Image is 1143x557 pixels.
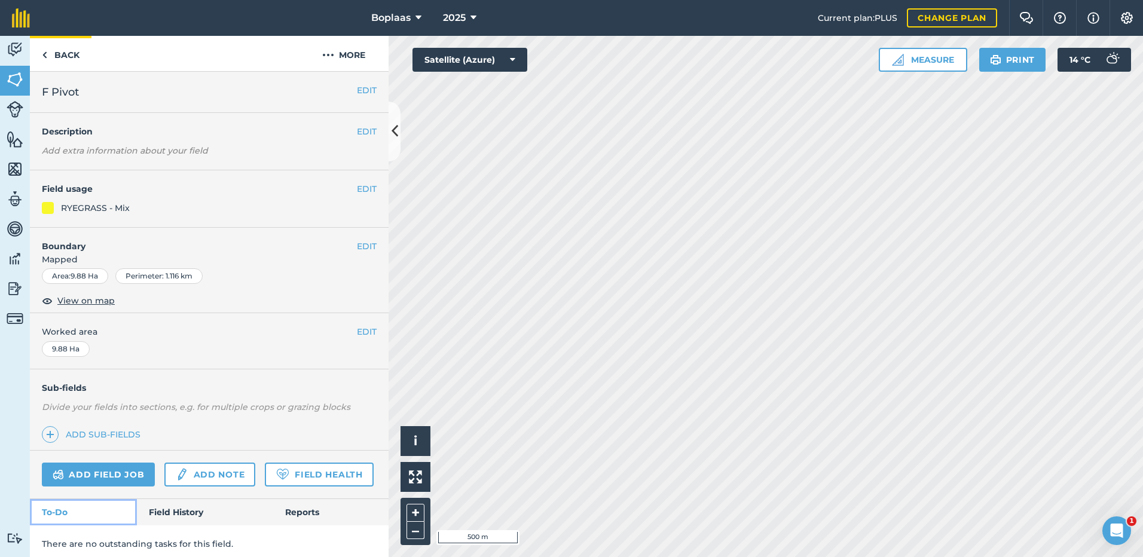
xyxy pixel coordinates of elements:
[357,240,377,253] button: EDIT
[357,125,377,138] button: EDIT
[7,532,23,544] img: svg+xml;base64,PD94bWwgdmVyc2lvbj0iMS4wIiBlbmNvZGluZz0idXRmLTgiPz4KPCEtLSBHZW5lcmF0b3I6IEFkb2JlIE...
[407,522,424,539] button: –
[265,463,373,486] a: Field Health
[818,11,897,25] span: Current plan : PLUS
[1100,48,1124,72] img: svg+xml;base64,PD94bWwgdmVyc2lvbj0iMS4wIiBlbmNvZGluZz0idXRmLTgiPz4KPCEtLSBHZW5lcmF0b3I6IEFkb2JlIE...
[907,8,997,27] a: Change plan
[1087,11,1099,25] img: svg+xml;base64,PHN2ZyB4bWxucz0iaHR0cDovL3d3dy53My5vcmcvMjAwMC9zdmciIHdpZHRoPSIxNyIgaGVpZ2h0PSIxNy...
[409,470,422,483] img: Four arrows, one pointing top left, one top right, one bottom right and the last bottom left
[42,48,47,62] img: svg+xml;base64,PHN2ZyB4bWxucz0iaHR0cDovL3d3dy53My5vcmcvMjAwMC9zdmciIHdpZHRoPSI5IiBoZWlnaHQ9IjI0Ii...
[443,11,466,25] span: 2025
[407,504,424,522] button: +
[42,293,115,308] button: View on map
[371,11,411,25] span: Boplaas
[322,48,334,62] img: svg+xml;base64,PHN2ZyB4bWxucz0iaHR0cDovL3d3dy53My5vcmcvMjAwMC9zdmciIHdpZHRoPSIyMCIgaGVpZ2h0PSIyNC...
[30,499,137,525] a: To-Do
[42,182,357,195] h4: Field usage
[42,463,155,486] a: Add field job
[414,433,417,448] span: i
[53,467,64,482] img: svg+xml;base64,PD94bWwgdmVyc2lvbj0iMS4wIiBlbmNvZGluZz0idXRmLTgiPz4KPCEtLSBHZW5lcmF0b3I6IEFkb2JlIE...
[7,310,23,327] img: svg+xml;base64,PD94bWwgdmVyc2lvbj0iMS4wIiBlbmNvZGluZz0idXRmLTgiPz4KPCEtLSBHZW5lcmF0b3I6IEFkb2JlIE...
[7,41,23,59] img: svg+xml;base64,PD94bWwgdmVyc2lvbj0iMS4wIiBlbmNvZGluZz0idXRmLTgiPz4KPCEtLSBHZW5lcmF0b3I6IEFkb2JlIE...
[42,84,79,100] span: F Pivot
[42,145,208,156] em: Add extra information about your field
[7,101,23,118] img: svg+xml;base64,PD94bWwgdmVyc2lvbj0iMS4wIiBlbmNvZGluZz0idXRmLTgiPz4KPCEtLSBHZW5lcmF0b3I6IEFkb2JlIE...
[42,537,377,550] p: There are no outstanding tasks for this field.
[30,381,389,394] h4: Sub-fields
[357,182,377,195] button: EDIT
[42,293,53,308] img: svg+xml;base64,PHN2ZyB4bWxucz0iaHR0cDovL3d3dy53My5vcmcvMjAwMC9zdmciIHdpZHRoPSIxOCIgaGVpZ2h0PSIyNC...
[7,280,23,298] img: svg+xml;base64,PD94bWwgdmVyc2lvbj0iMS4wIiBlbmNvZGluZz0idXRmLTgiPz4KPCEtLSBHZW5lcmF0b3I6IEFkb2JlIE...
[57,294,115,307] span: View on map
[299,36,389,71] button: More
[357,84,377,97] button: EDIT
[42,268,108,284] div: Area : 9.88 Ha
[115,268,203,284] div: Perimeter : 1.116 km
[7,71,23,88] img: svg+xml;base64,PHN2ZyB4bWxucz0iaHR0cDovL3d3dy53My5vcmcvMjAwMC9zdmciIHdpZHRoPSI1NiIgaGVpZ2h0PSI2MC...
[42,325,377,338] span: Worked area
[7,220,23,238] img: svg+xml;base64,PD94bWwgdmVyc2lvbj0iMS4wIiBlbmNvZGluZz0idXRmLTgiPz4KPCEtLSBHZW5lcmF0b3I6IEFkb2JlIE...
[1120,12,1134,24] img: A cog icon
[30,253,389,266] span: Mapped
[175,467,188,482] img: svg+xml;base64,PD94bWwgdmVyc2lvbj0iMS4wIiBlbmNvZGluZz0idXRmLTgiPz4KPCEtLSBHZW5lcmF0b3I6IEFkb2JlIE...
[273,499,389,525] a: Reports
[892,54,904,66] img: Ruler icon
[42,426,145,443] a: Add sub-fields
[1102,516,1131,545] iframe: Intercom live chat
[164,463,255,486] a: Add note
[879,48,967,72] button: Measure
[42,125,377,138] h4: Description
[401,426,430,456] button: i
[979,48,1046,72] button: Print
[7,250,23,268] img: svg+xml;base64,PD94bWwgdmVyc2lvbj0iMS4wIiBlbmNvZGluZz0idXRmLTgiPz4KPCEtLSBHZW5lcmF0b3I6IEFkb2JlIE...
[1053,12,1067,24] img: A question mark icon
[1058,48,1131,72] button: 14 °C
[1019,12,1034,24] img: Two speech bubbles overlapping with the left bubble in the forefront
[12,8,30,27] img: fieldmargin Logo
[30,36,91,71] a: Back
[990,53,1001,67] img: svg+xml;base64,PHN2ZyB4bWxucz0iaHR0cDovL3d3dy53My5vcmcvMjAwMC9zdmciIHdpZHRoPSIxOSIgaGVpZ2h0PSIyNC...
[46,427,54,442] img: svg+xml;base64,PHN2ZyB4bWxucz0iaHR0cDovL3d3dy53My5vcmcvMjAwMC9zdmciIHdpZHRoPSIxNCIgaGVpZ2h0PSIyNC...
[42,402,350,412] em: Divide your fields into sections, e.g. for multiple crops or grazing blocks
[1127,516,1136,526] span: 1
[7,190,23,208] img: svg+xml;base64,PD94bWwgdmVyc2lvbj0iMS4wIiBlbmNvZGluZz0idXRmLTgiPz4KPCEtLSBHZW5lcmF0b3I6IEFkb2JlIE...
[30,228,357,253] h4: Boundary
[1069,48,1090,72] span: 14 ° C
[137,499,273,525] a: Field History
[7,160,23,178] img: svg+xml;base64,PHN2ZyB4bWxucz0iaHR0cDovL3d3dy53My5vcmcvMjAwMC9zdmciIHdpZHRoPSI1NiIgaGVpZ2h0PSI2MC...
[412,48,527,72] button: Satellite (Azure)
[7,130,23,148] img: svg+xml;base64,PHN2ZyB4bWxucz0iaHR0cDovL3d3dy53My5vcmcvMjAwMC9zdmciIHdpZHRoPSI1NiIgaGVpZ2h0PSI2MC...
[357,325,377,338] button: EDIT
[42,341,90,357] div: 9.88 Ha
[61,201,130,215] div: RYEGRASS - Mix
